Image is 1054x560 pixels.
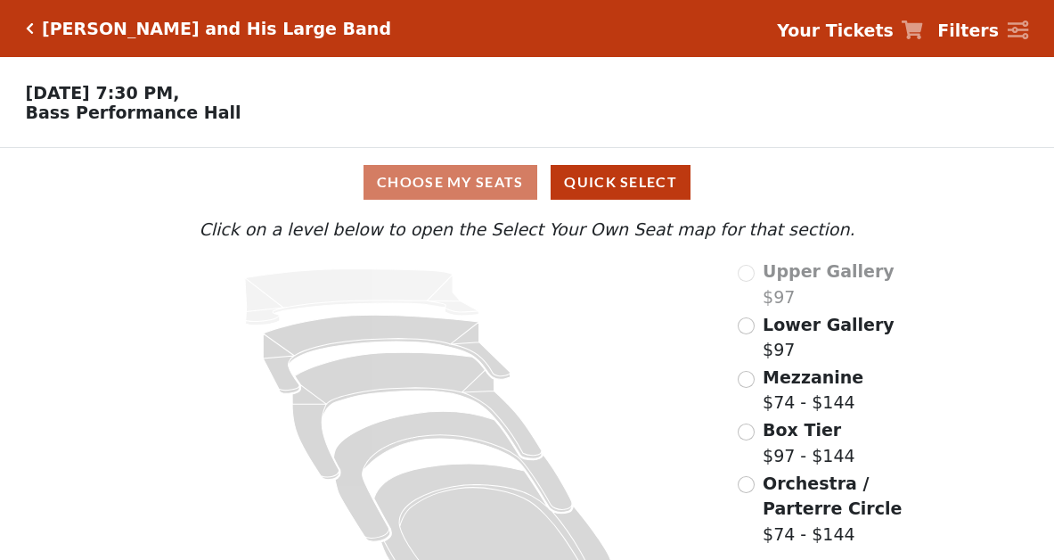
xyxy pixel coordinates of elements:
path: Lower Gallery - Seats Available: 241 [263,315,511,393]
p: Click on a level below to open the Select Your Own Seat map for that section. [144,217,910,243]
span: Mezzanine [763,367,863,387]
strong: Filters [937,21,999,40]
span: Upper Gallery [763,261,895,281]
h5: [PERSON_NAME] and His Large Band [42,19,391,39]
a: Filters [937,18,1028,44]
path: Upper Gallery - Seats Available: 0 [245,269,479,325]
span: Lower Gallery [763,315,895,334]
button: Quick Select [551,165,690,200]
label: $97 [763,259,895,309]
strong: Your Tickets [777,21,894,40]
label: $74 - $144 [763,365,863,416]
span: Box Tier [763,420,841,440]
label: $97 - $144 [763,417,855,468]
a: Your Tickets [777,18,923,44]
label: $97 [763,312,895,363]
span: Orchestra / Parterre Circle [763,474,902,519]
a: Click here to go back to filters [26,22,34,35]
label: $74 - $144 [763,471,910,548]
